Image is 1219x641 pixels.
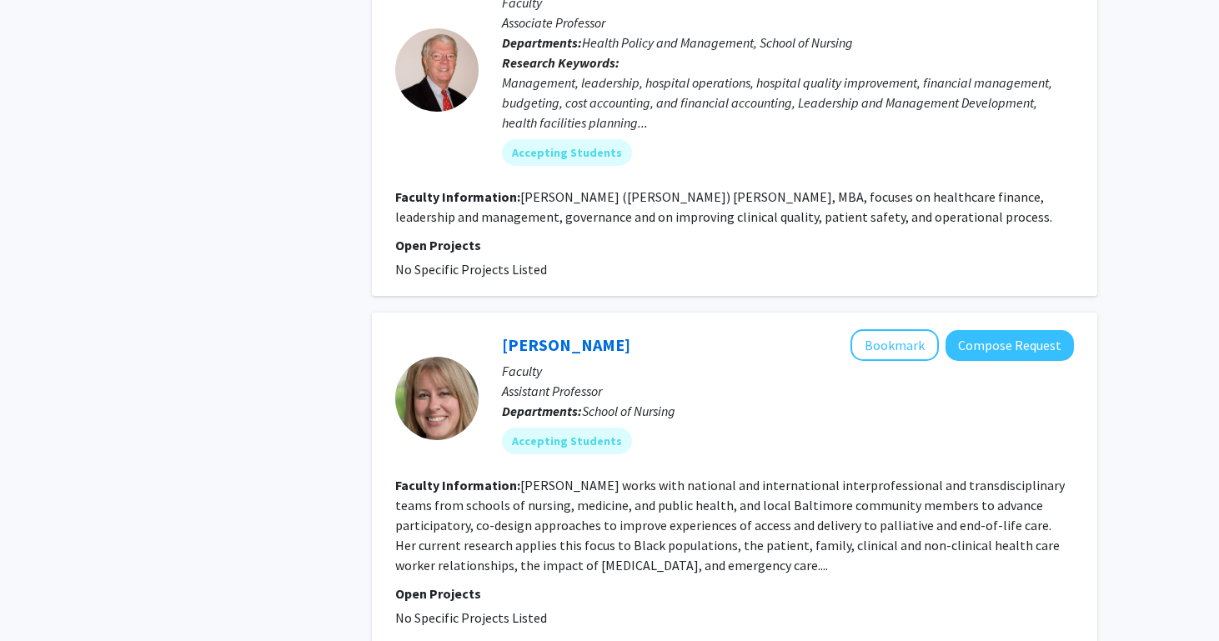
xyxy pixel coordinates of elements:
[582,34,853,51] span: Health Policy and Management, School of Nursing
[395,188,520,205] b: Faculty Information:
[395,609,547,626] span: No Specific Projects Listed
[395,261,547,278] span: No Specific Projects Listed
[395,583,1074,603] p: Open Projects
[502,403,582,419] b: Departments:
[946,330,1074,361] button: Compose Request to Rebecca Wright
[582,403,675,419] span: School of Nursing
[502,34,582,51] b: Departments:
[13,566,71,628] iframe: Chat
[502,54,620,71] b: Research Keywords:
[395,188,1052,225] fg-read-more: [PERSON_NAME] ([PERSON_NAME]) [PERSON_NAME], MBA, focuses on healthcare finance, leadership and m...
[395,235,1074,255] p: Open Projects
[502,139,632,166] mat-chip: Accepting Students
[502,13,1074,33] p: Associate Professor
[502,73,1074,133] div: Management, leadership, hospital operations, hospital quality improvement, financial management, ...
[395,477,1065,573] fg-read-more: [PERSON_NAME] works with national and international interprofessional and transdisciplinary teams...
[850,329,939,361] button: Add Rebecca Wright to Bookmarks
[502,428,632,454] mat-chip: Accepting Students
[502,361,1074,381] p: Faculty
[502,334,630,355] a: [PERSON_NAME]
[502,381,1074,401] p: Assistant Professor
[395,477,520,493] b: Faculty Information:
